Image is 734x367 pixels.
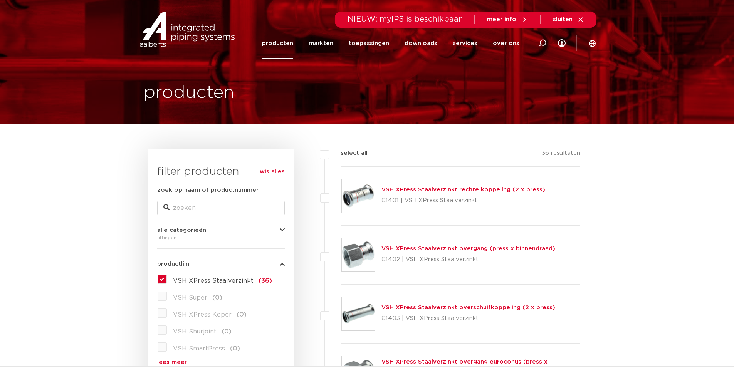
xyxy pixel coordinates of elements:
a: VSH XPress Staalverzinkt rechte koppeling (2 x press) [381,187,545,193]
a: VSH XPress Staalverzinkt overschuifkoppeling (2 x press) [381,305,555,310]
h3: filter producten [157,164,285,179]
label: zoek op naam of productnummer [157,186,259,195]
label: select all [329,149,368,158]
button: productlijn [157,261,285,267]
span: sluiten [553,17,573,22]
button: alle categorieën [157,227,285,233]
span: VSH Shurjoint [173,328,217,335]
span: VSH SmartPress [173,345,225,352]
span: (0) [237,312,247,318]
span: VSH XPress Staalverzinkt [173,278,254,284]
img: Thumbnail for VSH XPress Staalverzinkt overgang (press x binnendraad) [342,238,375,271]
img: Thumbnail for VSH XPress Staalverzinkt rechte koppeling (2 x press) [342,179,375,213]
input: zoeken [157,201,285,215]
span: (0) [222,328,232,335]
span: productlijn [157,261,189,267]
div: fittingen [157,233,285,242]
span: VSH XPress Koper [173,312,232,318]
h1: producten [144,80,234,105]
p: C1401 | VSH XPress Staalverzinkt [381,194,545,207]
img: Thumbnail for VSH XPress Staalverzinkt overschuifkoppeling (2 x press) [342,297,375,330]
span: meer info [487,17,516,22]
p: C1402 | VSH XPress Staalverzinkt [381,253,555,266]
a: sluiten [553,16,584,23]
span: alle categorieën [157,227,206,233]
a: VSH XPress Staalverzinkt overgang (press x binnendraad) [381,246,555,251]
a: toepassingen [349,28,389,59]
a: lees meer [157,359,285,365]
div: my IPS [558,28,566,59]
a: downloads [405,28,437,59]
p: C1403 | VSH XPress Staalverzinkt [381,312,555,325]
a: meer info [487,16,528,23]
a: services [453,28,477,59]
a: markten [309,28,333,59]
a: producten [262,28,293,59]
nav: Menu [262,28,519,59]
span: (0) [212,295,222,301]
span: (36) [259,278,272,284]
p: 36 resultaten [542,149,580,161]
span: (0) [230,345,240,352]
a: wis alles [260,167,285,176]
span: NIEUW: myIPS is beschikbaar [348,15,462,23]
a: over ons [493,28,519,59]
span: VSH Super [173,295,207,301]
